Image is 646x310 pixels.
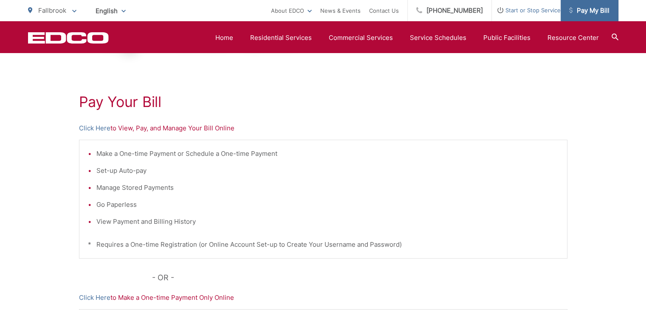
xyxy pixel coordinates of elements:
span: Pay My Bill [569,6,609,16]
a: About EDCO [271,6,312,16]
a: News & Events [320,6,361,16]
p: to Make a One-time Payment Only Online [79,293,567,303]
a: Residential Services [250,33,312,43]
span: English [89,3,132,18]
li: Make a One-time Payment or Schedule a One-time Payment [96,149,559,159]
span: Fallbrook [38,6,66,14]
p: to View, Pay, and Manage Your Bill Online [79,123,567,133]
li: Manage Stored Payments [96,183,559,193]
p: - OR - [152,271,567,284]
h1: Pay Your Bill [79,93,567,110]
a: Home [215,33,233,43]
a: Public Facilities [483,33,530,43]
a: Click Here [79,293,110,303]
li: Set-up Auto-pay [96,166,559,176]
a: Commercial Services [329,33,393,43]
a: Resource Center [547,33,599,43]
li: Go Paperless [96,200,559,210]
li: View Payment and Billing History [96,217,559,227]
a: Click Here [79,123,110,133]
a: EDCD logo. Return to the homepage. [28,32,109,44]
a: Service Schedules [410,33,466,43]
a: Contact Us [369,6,399,16]
p: * Requires a One-time Registration (or Online Account Set-up to Create Your Username and Password) [88,240,559,250]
